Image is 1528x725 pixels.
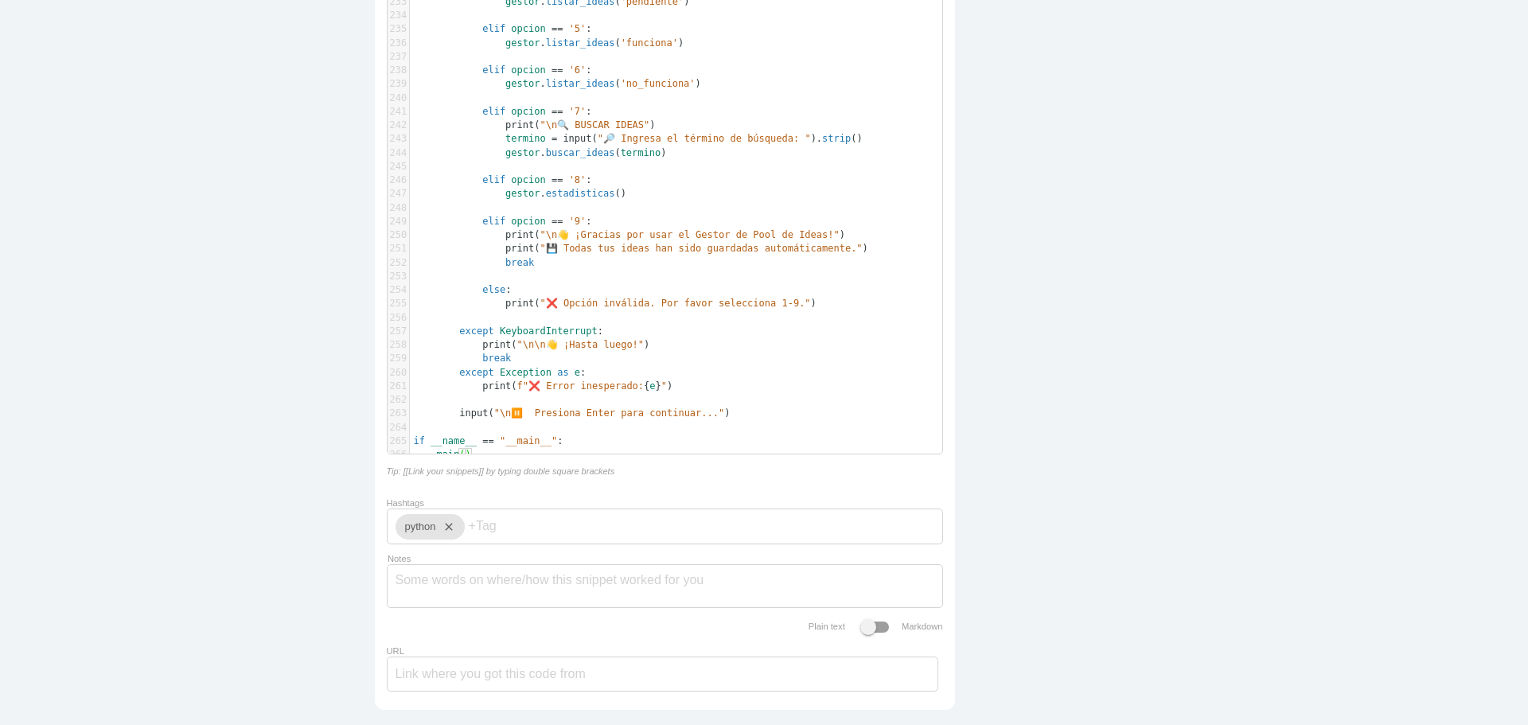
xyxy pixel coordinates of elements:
[414,284,512,295] span: :
[494,407,725,419] span: "\n⏸️ Presiona Enter para continuar..."
[540,229,839,240] span: "\n👋 ¡Gracias por usar el Gestor de Pool de Ideas!"
[511,174,545,185] span: opcion
[546,147,615,158] span: buscar_ideas
[505,37,540,49] span: gestor
[569,23,587,34] span: '5'
[505,229,534,240] span: print
[540,119,649,131] span: "\n🔍 BUSCAR IDEAS"
[414,64,592,76] span: :
[540,298,810,309] span: "❌ Opción inválida. Por favor selecciona 1-9."
[482,174,505,185] span: elif
[388,187,409,201] div: 247
[505,119,534,131] span: print
[459,407,488,419] span: input
[388,297,409,310] div: 255
[431,435,477,446] span: __name__
[621,78,696,89] span: 'no_funciona'
[388,270,409,283] div: 253
[388,448,409,462] div: 266
[414,367,587,378] span: :
[414,133,863,144] span: ( ). ()
[809,622,943,631] label: Plain text Markdown
[505,257,534,268] span: break
[649,380,655,392] span: e
[546,188,615,199] span: estadisticas
[482,23,505,34] span: elif
[388,50,409,64] div: 237
[546,78,615,89] span: listar_ideas
[388,9,409,22] div: 234
[552,64,563,76] span: ==
[482,64,505,76] span: elif
[459,367,493,378] span: except
[388,380,409,393] div: 261
[459,449,465,460] span: (
[511,216,545,227] span: opcion
[388,352,409,365] div: 259
[511,106,545,117] span: opcion
[388,173,409,187] div: 246
[414,380,673,392] span: ( { } )
[414,188,626,199] span: . ()
[505,298,534,309] span: print
[505,133,546,144] span: termino
[388,160,409,173] div: 245
[388,325,409,338] div: 257
[388,37,409,50] div: 236
[469,509,564,543] input: +Tag
[414,339,650,350] span: ( )
[388,407,409,420] div: 263
[552,23,563,34] span: ==
[387,498,424,508] label: Hashtags
[505,243,534,254] span: print
[414,325,604,337] span: :
[482,380,511,392] span: print
[436,514,455,540] i: close
[414,243,868,254] span: ( )
[414,119,656,131] span: ( )
[388,421,409,435] div: 264
[414,147,667,158] span: . ( )
[388,435,409,448] div: 265
[387,646,404,656] label: URL
[388,119,409,132] div: 242
[517,380,645,392] span: f"❌ Error inesperado:
[388,242,409,255] div: 251
[552,106,563,117] span: ==
[388,105,409,119] div: 241
[500,367,552,378] span: Exception
[511,64,545,76] span: opcion
[482,284,505,295] span: else
[598,133,811,144] span: "🔎 Ingresa el término de búsqueda: "
[482,435,493,446] span: ==
[569,216,587,227] span: '9'
[569,174,587,185] span: '8'
[505,147,540,158] span: gestor
[388,554,411,564] label: Notes
[459,325,493,337] span: except
[414,298,817,309] span: ( )
[388,146,409,160] div: 244
[414,229,846,240] span: ( )
[482,106,505,117] span: elif
[414,106,592,117] span: :
[822,133,851,144] span: strip
[388,64,409,77] div: 238
[414,435,563,446] span: :
[569,106,587,117] span: '7'
[388,22,409,36] div: 235
[387,657,938,692] input: Link where you got this code from
[500,325,598,337] span: KeyboardInterrupt
[388,366,409,380] div: 260
[575,367,580,378] span: e
[482,353,511,364] span: break
[466,449,471,460] span: )
[414,78,701,89] span: . ( )
[414,37,684,49] span: . ( )
[505,78,540,89] span: gestor
[388,283,409,297] div: 254
[388,228,409,242] div: 250
[621,147,661,158] span: termino
[540,243,862,254] span: "💾 Todas tus ideas han sido guardadas automáticamente."
[563,133,591,144] span: input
